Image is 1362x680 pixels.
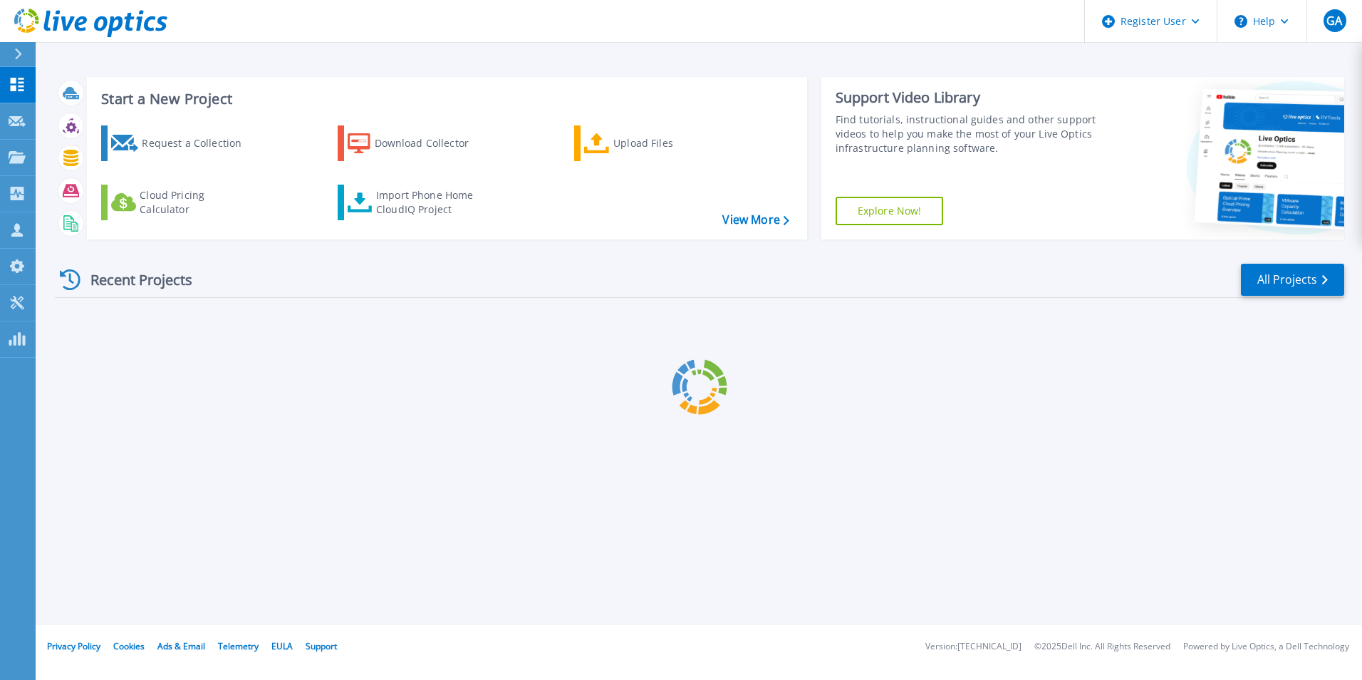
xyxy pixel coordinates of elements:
div: Upload Files [613,129,727,158]
a: EULA [271,640,293,652]
a: Support [306,640,337,652]
a: Upload Files [574,125,733,161]
a: Explore Now! [836,197,944,225]
a: Cookies [113,640,145,652]
a: All Projects [1241,264,1344,296]
div: Import Phone Home CloudIQ Project [376,188,487,217]
div: Recent Projects [55,262,212,297]
a: Cloud Pricing Calculator [101,185,260,220]
li: Version: [TECHNICAL_ID] [925,642,1021,651]
div: Find tutorials, instructional guides and other support videos to help you make the most of your L... [836,113,1102,155]
a: Ads & Email [157,640,205,652]
li: Powered by Live Optics, a Dell Technology [1183,642,1349,651]
a: View More [722,213,789,227]
span: GA [1326,15,1342,26]
div: Cloud Pricing Calculator [140,188,254,217]
div: Request a Collection [142,129,256,158]
a: Request a Collection [101,125,260,161]
div: Download Collector [375,129,489,158]
a: Download Collector [338,125,497,161]
h3: Start a New Project [101,91,789,107]
li: © 2025 Dell Inc. All Rights Reserved [1034,642,1170,651]
div: Support Video Library [836,88,1102,107]
a: Telemetry [218,640,259,652]
a: Privacy Policy [47,640,100,652]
